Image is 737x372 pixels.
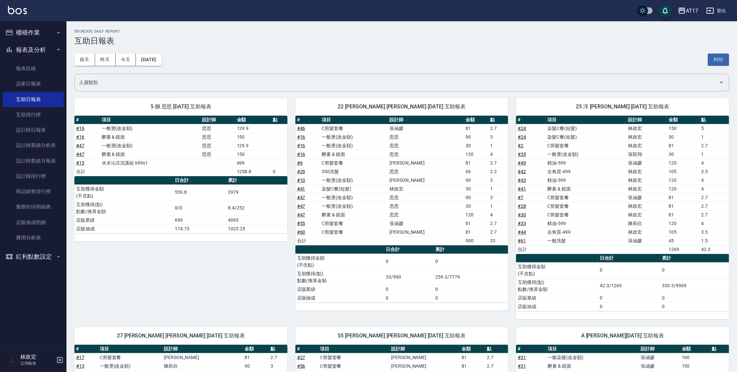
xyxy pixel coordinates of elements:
[173,216,226,224] td: 699
[3,169,64,184] a: 設計師排行榜
[489,116,508,124] th: 點
[100,116,200,124] th: 項目
[699,133,729,141] td: 1
[3,92,64,107] a: 互助日報表
[516,278,598,294] td: 互助獲得(點) 點數/換算金額
[667,185,699,193] td: 120
[464,193,489,202] td: 90
[518,178,526,183] a: #43
[489,150,508,159] td: 4
[82,332,279,339] span: 27 [PERSON_NAME] [PERSON_NAME] [DATE] 互助報表
[173,176,226,185] th: 日合計
[546,133,626,141] td: 染髮C餐(短髮)
[320,210,388,219] td: 酵素 & 鏡面
[388,167,464,176] td: 思思
[297,178,305,183] a: #10
[297,195,305,200] a: #47
[76,355,84,360] a: #17
[699,210,729,219] td: 2.7
[516,245,546,254] td: 合計
[388,141,464,150] td: 思思
[518,355,526,360] a: #31
[74,167,100,176] td: 合計
[320,133,388,141] td: 一般燙(改金額)
[235,133,271,141] td: 150
[660,254,729,263] th: 累計
[389,353,460,362] td: [PERSON_NAME]
[297,134,305,140] a: #16
[320,228,388,236] td: C剪髮套餐
[464,210,489,219] td: 120
[20,354,54,360] h5: 林政宏
[388,176,464,185] td: [PERSON_NAME]
[489,236,508,245] td: 33
[485,345,508,353] th: 點
[546,236,626,245] td: 一般洗髮
[384,269,434,285] td: 33/990
[660,294,729,302] td: 0
[626,133,667,141] td: 林政宏
[667,210,699,219] td: 81
[485,353,508,362] td: 2.7
[518,160,526,166] a: #49
[303,103,500,110] span: 22 [PERSON_NAME] [PERSON_NAME] [DATE] 互助報表
[675,4,701,18] button: AT17
[464,167,489,176] td: 66
[464,150,489,159] td: 120
[489,176,508,185] td: 3
[667,167,699,176] td: 105
[598,302,660,311] td: 0
[489,193,508,202] td: 3
[3,122,64,138] a: 設計師日報表
[295,345,318,353] th: #
[518,134,526,140] a: #24
[76,143,84,148] a: #47
[464,133,489,141] td: 90
[464,236,489,245] td: 990
[708,54,729,66] button: 列印
[626,141,667,150] td: 林政宏
[699,124,729,133] td: 5
[74,216,173,224] td: 店販業績
[8,6,27,14] img: Logo
[295,116,508,245] table: a dense table
[489,228,508,236] td: 2.7
[598,254,660,263] th: 日合計
[546,193,626,202] td: C剪髮套餐
[518,212,526,217] a: #30
[297,186,305,191] a: #41
[516,294,598,302] td: 店販業績
[3,107,64,122] a: 互助排行榜
[388,124,464,133] td: 張涵媛
[388,210,464,219] td: 思思
[74,176,287,233] table: a dense table
[74,185,173,200] td: 互助獲得金額 (不含點)
[3,199,64,214] a: 服務扣項明細表
[388,116,464,124] th: 設計師
[297,203,305,209] a: #47
[667,159,699,167] td: 120
[699,219,729,228] td: 4
[303,332,500,339] span: 55 [PERSON_NAME] [PERSON_NAME] [DATE] 互助報表
[297,143,305,148] a: #16
[226,185,287,200] td: 2979
[173,200,226,216] td: 0/0
[100,133,200,141] td: 酵素 & 鏡面
[320,150,388,159] td: 酵素 & 鏡面
[226,176,287,185] th: 累計
[464,116,489,124] th: 金額
[598,294,660,302] td: 0
[388,193,464,202] td: 思思
[710,345,729,353] th: 點
[3,248,64,265] button: 紅利點數設定
[388,228,464,236] td: [PERSON_NAME]
[100,124,200,133] td: 一般燙(改金額)
[3,41,64,59] button: 報表及分析
[384,294,434,302] td: 0
[243,345,269,353] th: 金額
[434,269,508,285] td: 259.3/7779
[699,159,729,167] td: 4
[297,212,305,217] a: #47
[235,141,271,150] td: 129.9
[297,126,305,131] a: #46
